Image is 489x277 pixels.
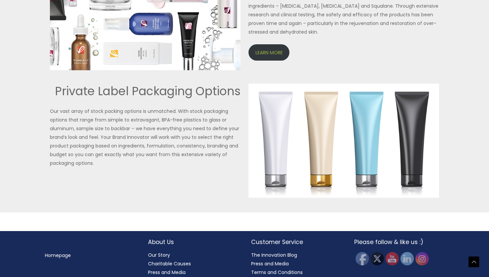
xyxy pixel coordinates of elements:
[148,269,186,276] a: Press and Media
[148,260,191,267] a: Charitable Causes
[251,260,289,267] a: Press and Media
[45,252,71,259] a: Homepage
[148,238,238,246] h2: About Us
[45,251,135,260] nav: Menu
[251,252,297,258] a: The Innovation Blog
[371,252,384,265] img: Twitter
[251,269,303,276] a: Terms and Conditions
[248,84,439,198] img: Private Label Packaging Options Image featuring some skin care packaging tubes of assorted colors
[251,238,341,246] h2: Customer Service
[356,252,369,265] img: Facebook
[148,251,238,277] nav: About Us
[148,252,170,258] a: Our Story
[50,107,241,167] p: Our vast array of stock packing options is unmatched. With stock packaging options that range fro...
[50,84,241,99] h2: Private Label Packaging Options
[248,44,289,61] a: LEARN MORE
[354,238,444,246] h2: Please follow & like us :)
